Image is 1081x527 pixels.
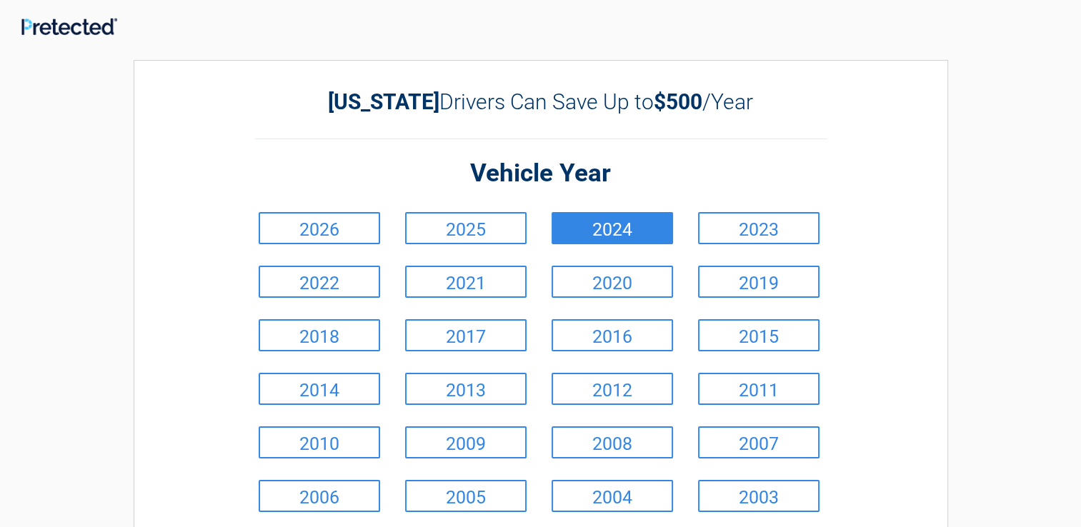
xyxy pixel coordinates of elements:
a: 2013 [405,373,527,405]
a: 2022 [259,266,380,298]
a: 2014 [259,373,380,405]
a: 2011 [698,373,820,405]
b: [US_STATE] [328,89,439,114]
a: 2018 [259,319,380,351]
a: 2016 [552,319,673,351]
a: 2004 [552,480,673,512]
a: 2024 [552,212,673,244]
a: 2026 [259,212,380,244]
a: 2017 [405,319,527,351]
a: 2008 [552,426,673,458]
h2: Drivers Can Save Up to /Year [255,89,827,114]
a: 2023 [698,212,820,244]
a: 2019 [698,266,820,298]
a: 2021 [405,266,527,298]
img: Main Logo [21,18,117,35]
a: 2020 [552,266,673,298]
a: 2012 [552,373,673,405]
a: 2005 [405,480,527,512]
a: 2003 [698,480,820,512]
a: 2015 [698,319,820,351]
a: 2006 [259,480,380,512]
b: $500 [654,89,702,114]
a: 2010 [259,426,380,458]
a: 2007 [698,426,820,458]
a: 2025 [405,212,527,244]
h2: Vehicle Year [255,157,827,191]
a: 2009 [405,426,527,458]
